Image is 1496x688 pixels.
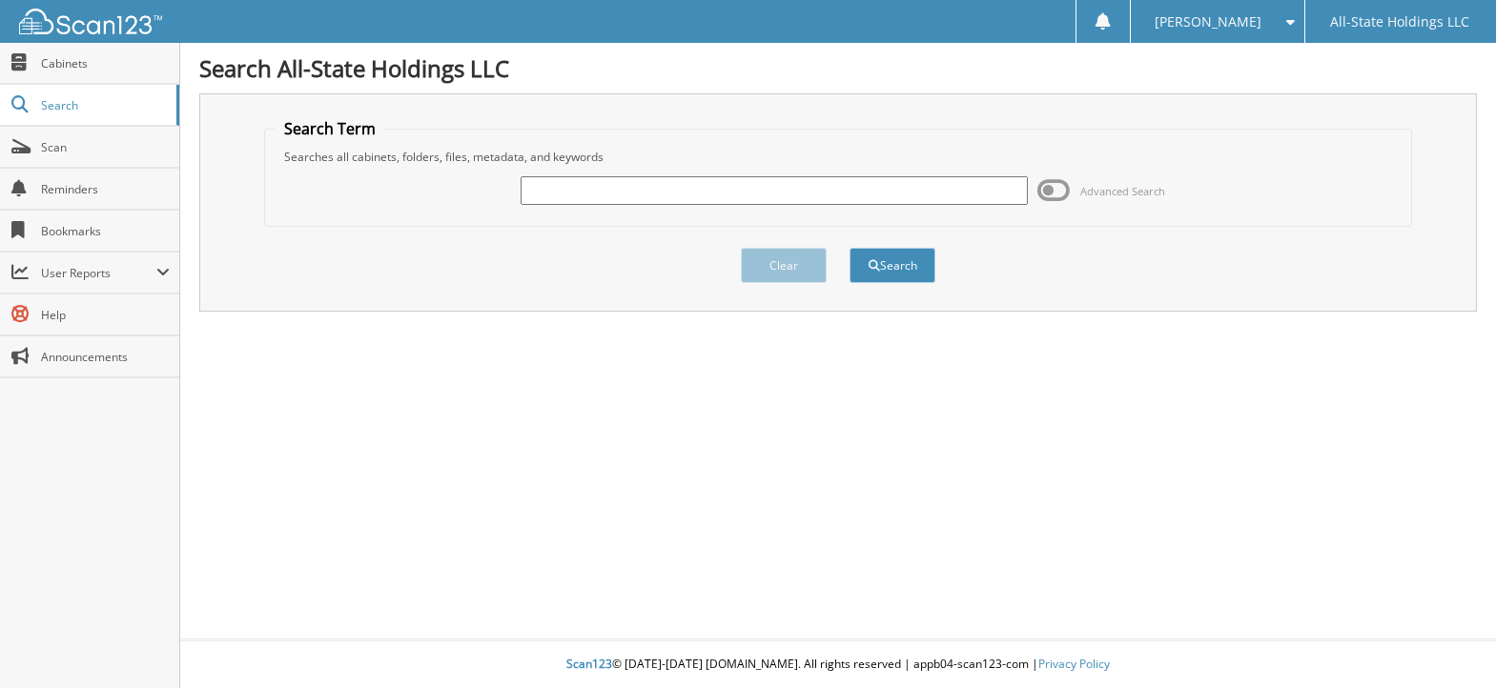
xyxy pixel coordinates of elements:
button: Search [850,248,935,283]
span: Cabinets [41,55,170,71]
span: Announcements [41,349,170,365]
span: User Reports [41,265,156,281]
span: Search [41,97,167,113]
h1: Search All-State Holdings LLC [199,52,1477,84]
span: Scan [41,139,170,155]
legend: Search Term [275,118,385,139]
span: Help [41,307,170,323]
span: Reminders [41,181,170,197]
span: Scan123 [566,656,612,672]
a: Privacy Policy [1038,656,1110,672]
img: scan123-logo-white.svg [19,9,162,34]
div: Searches all cabinets, folders, files, metadata, and keywords [275,149,1402,165]
span: Bookmarks [41,223,170,239]
button: Clear [741,248,827,283]
div: © [DATE]-[DATE] [DOMAIN_NAME]. All rights reserved | appb04-scan123-com | [180,641,1496,688]
span: [PERSON_NAME] [1155,16,1261,28]
span: Advanced Search [1080,184,1165,198]
span: All-State Holdings LLC [1330,16,1469,28]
